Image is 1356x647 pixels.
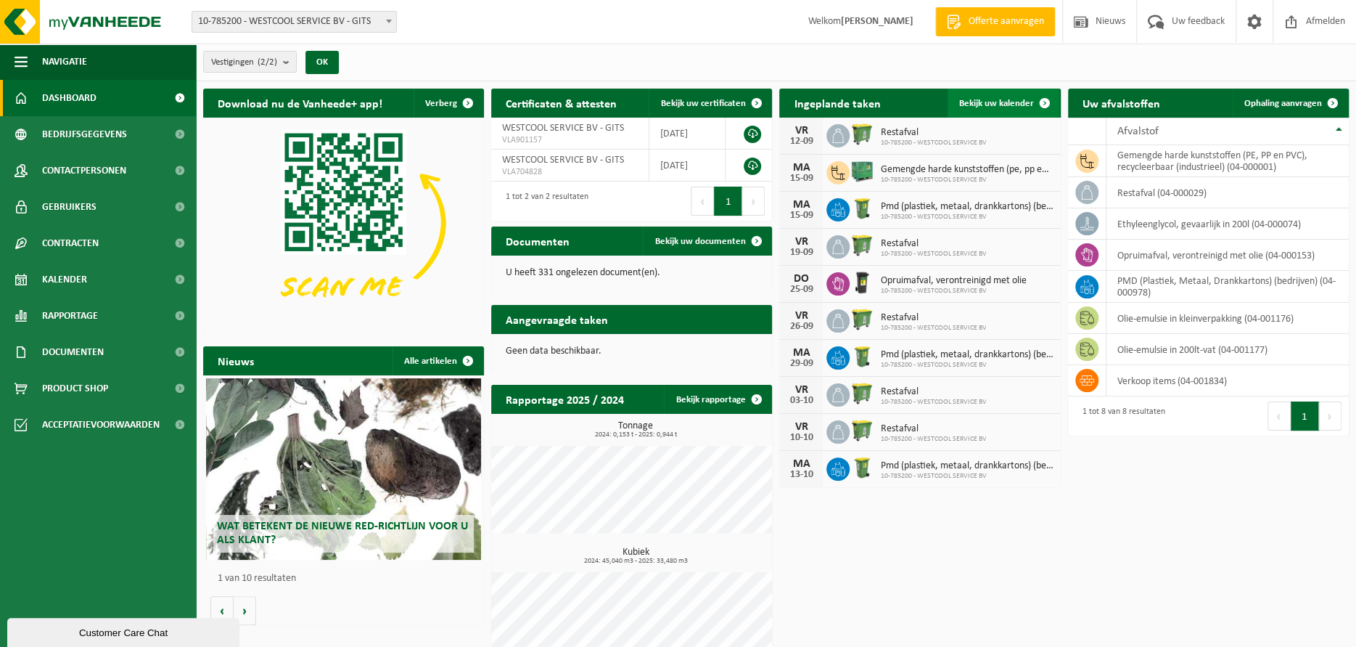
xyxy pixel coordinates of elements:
[234,596,256,625] button: Volgende
[649,118,726,150] td: [DATE]
[42,116,127,152] span: Bedrijfsgegevens
[841,16,913,27] strong: [PERSON_NAME]
[850,159,874,184] img: PB-HB-1400-HPE-GN-01
[691,187,714,216] button: Previous
[42,80,96,116] span: Dashboard
[935,7,1055,36] a: Offerte aanvragen
[880,349,1053,361] span: Pmd (plastiek, metaal, drankkartons) (bedrijven)
[258,57,277,67] count: (2/2)
[880,164,1053,176] span: Gemengde harde kunststoffen (pe, pp en pvc), recycleerbaar (industrieel)
[498,431,772,439] span: 2024: 0,153 t - 2025: 0,944 t
[850,233,874,258] img: WB-0770-HPE-GN-50
[880,460,1053,472] span: Pmd (plastiek, metaal, drankkartons) (bedrijven)
[217,521,468,546] span: Wat betekent de nieuwe RED-richtlijn voor u als klant?
[850,418,874,443] img: WB-0770-HPE-GN-50
[880,287,1026,296] span: 10-785200 - WESTCOOL SERVICE BV
[42,407,160,443] span: Acceptatievoorwaarden
[660,99,745,108] span: Bekijk uw certificaten
[850,381,874,406] img: WB-0770-HPE-GN-50
[218,574,477,584] p: 1 van 10 resultaten
[1267,402,1291,431] button: Previous
[786,322,815,332] div: 26-09
[502,134,638,146] span: VLA901157
[42,189,96,225] span: Gebruikers
[1319,402,1341,431] button: Next
[1244,99,1322,108] span: Ophaling aanvragen
[643,227,771,256] a: Bekijk uw documenten
[786,236,815,248] div: VR
[425,99,457,108] span: Verberg
[203,118,484,328] img: Download de VHEPlus App
[498,421,772,439] h3: Tonnage
[880,312,986,324] span: Restafval
[206,378,482,560] a: Wat betekent de nieuwe RED-richtlijn voor u als klant?
[880,238,986,250] span: Restafval
[880,386,986,398] span: Restafval
[880,275,1026,287] span: Opruimafval, verontreinigd met olie
[779,89,895,117] h2: Ingeplande taken
[880,176,1053,184] span: 10-785200 - WESTCOOL SERVICE BV
[1068,89,1175,117] h2: Uw afvalstoffen
[203,346,268,375] h2: Nieuws
[491,385,638,413] h2: Rapportage 2025 / 2024
[393,346,482,375] a: Alle artikelen
[880,435,986,444] span: 10-785200 - WESTCOOL SERVICE BV
[850,196,874,221] img: WB-0240-HPE-GN-50
[786,273,815,285] div: DO
[880,324,986,333] span: 10-785200 - WESTCOOL SERVICE BV
[786,384,815,396] div: VR
[786,248,815,258] div: 19-09
[1291,402,1319,431] button: 1
[786,125,815,137] div: VR
[203,89,397,117] h2: Download nu de Vanheede+ app!
[786,470,815,480] div: 13-10
[786,199,815,211] div: MA
[506,346,757,357] p: Geen data beschikbaar.
[880,361,1053,370] span: 10-785200 - WESTCOOL SERVICE BV
[192,12,396,32] span: 10-785200 - WESTCOOL SERVICE BV - GITS
[880,472,1053,481] span: 10-785200 - WESTCOOL SERVICE BV
[1106,177,1349,208] td: restafval (04-000029)
[1117,126,1159,137] span: Afvalstof
[948,89,1059,118] a: Bekijk uw kalender
[506,268,757,278] p: U heeft 331 ongelezen document(en).
[880,213,1053,221] span: 10-785200 - WESTCOOL SERVICE BV
[42,261,87,298] span: Kalender
[850,344,874,369] img: WB-0240-HPE-GN-50
[502,166,638,178] span: VLA704828
[192,11,397,33] span: 10-785200 - WESTCOOL SERVICE BV - GITS
[880,127,986,139] span: Restafval
[649,150,726,182] td: [DATE]
[786,310,815,322] div: VR
[786,137,815,147] div: 12-09
[959,99,1034,108] span: Bekijk uw kalender
[42,225,99,261] span: Contracten
[786,396,815,406] div: 03-10
[491,89,631,117] h2: Certificaten & attesten
[649,89,771,118] a: Bekijk uw certificaten
[491,305,622,333] h2: Aangevraagde taken
[880,423,986,435] span: Restafval
[1106,334,1349,365] td: olie-emulsie in 200lt-vat (04-001177)
[42,334,104,370] span: Documenten
[7,615,242,647] iframe: chat widget
[491,227,584,255] h2: Documenten
[850,122,874,147] img: WB-0770-HPE-GN-50
[880,398,986,407] span: 10-785200 - WESTCOOL SERVICE BV
[786,359,815,369] div: 29-09
[42,298,98,334] span: Rapportage
[414,89,482,118] button: Verberg
[786,174,815,184] div: 15-09
[850,307,874,332] img: WB-0770-HPE-GN-50
[880,201,1053,213] span: Pmd (plastiek, metaal, drankkartons) (bedrijven)
[498,558,772,565] span: 2024: 45,040 m3 - 2025: 33,480 m3
[880,250,986,259] span: 10-785200 - WESTCOOL SERVICE BV
[786,433,815,443] div: 10-10
[211,52,277,73] span: Vestigingen
[786,211,815,221] div: 15-09
[786,458,815,470] div: MA
[498,548,772,565] h3: Kubiek
[742,187,765,216] button: Next
[664,385,771,414] a: Bekijk rapportage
